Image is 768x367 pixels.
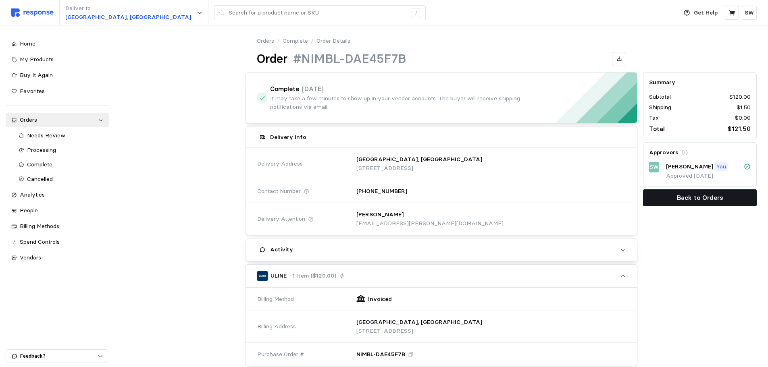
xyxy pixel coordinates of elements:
[20,222,59,230] span: Billing Methods
[649,103,671,112] p: Shipping
[728,124,751,134] p: $121.50
[356,164,482,173] p: [STREET_ADDRESS]
[27,161,52,168] span: Complete
[20,254,41,261] span: Vendors
[20,191,45,198] span: Analytics
[257,295,294,304] span: Billing Method
[6,251,109,265] a: Vendors
[6,113,109,127] a: Orders
[6,37,109,51] a: Home
[649,163,659,172] p: SW
[20,56,54,63] span: My Products
[745,8,754,17] p: SW
[735,114,751,122] p: $0.00
[257,322,296,331] span: Billing Address
[229,6,407,20] input: Search for a product name or SKU
[649,93,671,102] p: Subtotal
[694,8,718,17] p: Get Help
[649,148,679,157] h5: Approvers
[356,187,407,196] p: [PHONE_NUMBER]
[368,295,392,304] p: Invoiced
[356,219,504,228] p: [EMAIL_ADDRESS][PERSON_NAME][DOMAIN_NAME]
[270,85,299,94] h4: Complete
[13,129,109,143] a: Needs Review
[356,318,482,327] p: [GEOGRAPHIC_DATA], [GEOGRAPHIC_DATA]
[716,162,726,171] p: You
[270,133,306,141] h5: Delivery Info
[246,265,637,287] button: ULINE· 1 Item ($120.00)
[412,8,421,18] div: /
[283,37,308,46] a: Complete
[20,238,60,245] span: Spend Controls
[677,193,723,203] p: Back to Orders
[293,51,406,67] h1: #NIMBL-DAE45F7B
[20,87,45,95] span: Favorites
[6,203,109,218] a: People
[257,37,274,46] a: Orders
[271,272,287,280] p: ULINE
[316,37,350,46] p: Order Details
[257,215,305,224] span: Delivery Attention
[737,103,751,112] p: $1.50
[27,132,65,139] span: Needs Review
[666,162,713,171] p: [PERSON_NAME]
[27,175,53,182] span: Cancelled
[20,71,53,79] span: Buy It Again
[20,116,95,124] div: Orders
[65,13,191,22] p: [GEOGRAPHIC_DATA], [GEOGRAPHIC_DATA]
[257,160,303,168] span: Delivery Address
[11,8,54,17] img: svg%3e
[289,272,336,280] p: · 1 Item ($120.00)
[302,84,324,94] p: [DATE]
[246,238,637,261] button: Activity
[246,288,637,366] div: ULINE· 1 Item ($120.00)
[13,172,109,187] a: Cancelled
[649,124,665,134] p: Total
[20,40,35,47] span: Home
[311,37,314,46] p: /
[257,350,304,359] span: Purchase Order #
[6,188,109,202] a: Analytics
[729,93,751,102] p: $120.00
[6,350,109,363] button: Feedback?
[356,350,405,359] p: NIMBL-DAE45F7B
[27,146,56,153] span: Processing
[6,84,109,99] a: Favorites
[742,6,757,20] button: SW
[6,52,109,67] a: My Products
[356,327,482,336] p: [STREET_ADDRESS]
[257,187,301,196] span: Contact Number
[356,210,404,219] p: [PERSON_NAME]
[6,235,109,249] a: Spend Controls
[13,143,109,158] a: Processing
[270,94,534,112] p: It may take a few minutes to show up in your vendor accounts. The buyer will receive shipping not...
[666,172,751,180] p: Approved [DATE]
[6,219,109,234] a: Billing Methods
[643,189,757,206] button: Back to Orders
[20,352,98,360] p: Feedback?
[649,114,659,122] p: Tax
[356,155,482,164] p: [GEOGRAPHIC_DATA], [GEOGRAPHIC_DATA]
[13,158,109,172] a: Complete
[277,37,280,46] p: /
[270,245,293,254] h5: Activity
[649,78,751,87] h5: Summary
[20,207,38,214] span: People
[6,68,109,83] a: Buy It Again
[679,5,722,21] button: Get Help
[257,51,287,67] h1: Order
[65,4,191,13] p: Deliver to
